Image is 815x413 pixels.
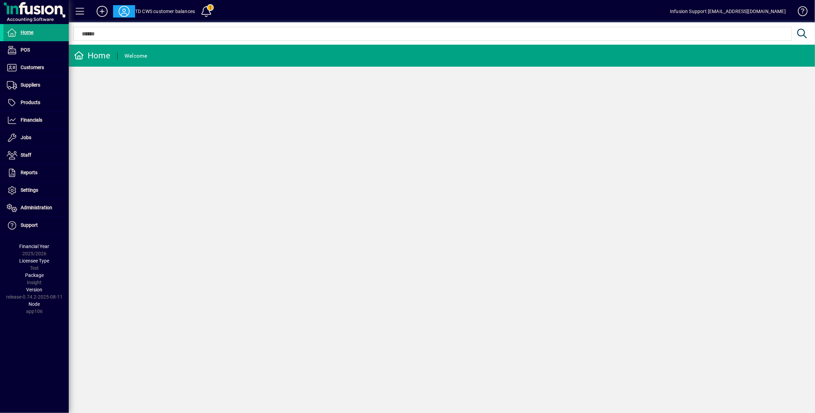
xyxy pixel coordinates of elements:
a: Reports [3,164,69,181]
a: Jobs [3,129,69,146]
span: Jobs [21,135,31,140]
span: Staff [21,152,31,158]
span: Administration [21,205,52,210]
a: Knowledge Base [793,1,806,24]
div: Infusion Support [EMAIL_ADDRESS][DOMAIN_NAME] [670,6,786,17]
div: TD CWS customer balances [135,6,195,17]
span: Customers [21,65,44,70]
span: Reports [21,170,37,175]
a: Support [3,217,69,234]
span: POS [21,47,30,53]
button: Add [91,5,113,18]
button: Profile [113,5,135,18]
span: Version [26,287,43,292]
div: Home [74,50,110,61]
a: Customers [3,59,69,76]
span: Home [21,30,33,35]
span: Financial Year [20,244,49,249]
a: Administration [3,199,69,216]
span: Settings [21,187,38,193]
a: Settings [3,182,69,199]
a: Suppliers [3,77,69,94]
span: Financials [21,117,42,123]
span: Licensee Type [20,258,49,264]
span: Suppliers [21,82,40,88]
span: Package [25,272,44,278]
a: POS [3,42,69,59]
a: Financials [3,112,69,129]
span: Products [21,100,40,105]
span: Support [21,222,38,228]
a: Products [3,94,69,111]
a: Staff [3,147,69,164]
span: Node [29,301,40,307]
